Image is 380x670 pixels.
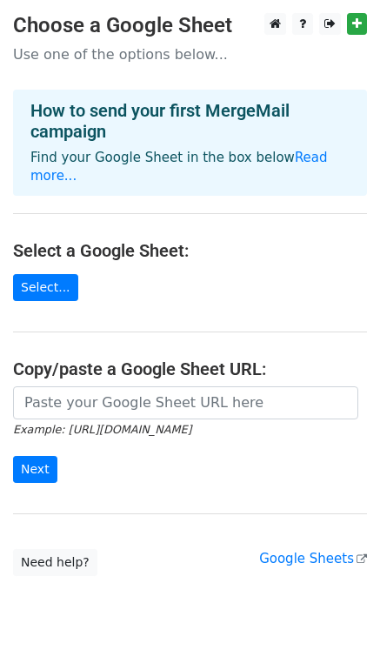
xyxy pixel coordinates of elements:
a: Google Sheets [259,551,367,566]
input: Next [13,456,57,483]
h4: How to send your first MergeMail campaign [30,100,350,142]
h4: Copy/paste a Google Sheet URL: [13,358,367,379]
a: Read more... [30,150,328,184]
p: Use one of the options below... [13,45,367,64]
h4: Select a Google Sheet: [13,240,367,261]
p: Find your Google Sheet in the box below [30,149,350,185]
a: Need help? [13,549,97,576]
small: Example: [URL][DOMAIN_NAME] [13,423,191,436]
h3: Choose a Google Sheet [13,13,367,38]
input: Paste your Google Sheet URL here [13,386,358,419]
a: Select... [13,274,78,301]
